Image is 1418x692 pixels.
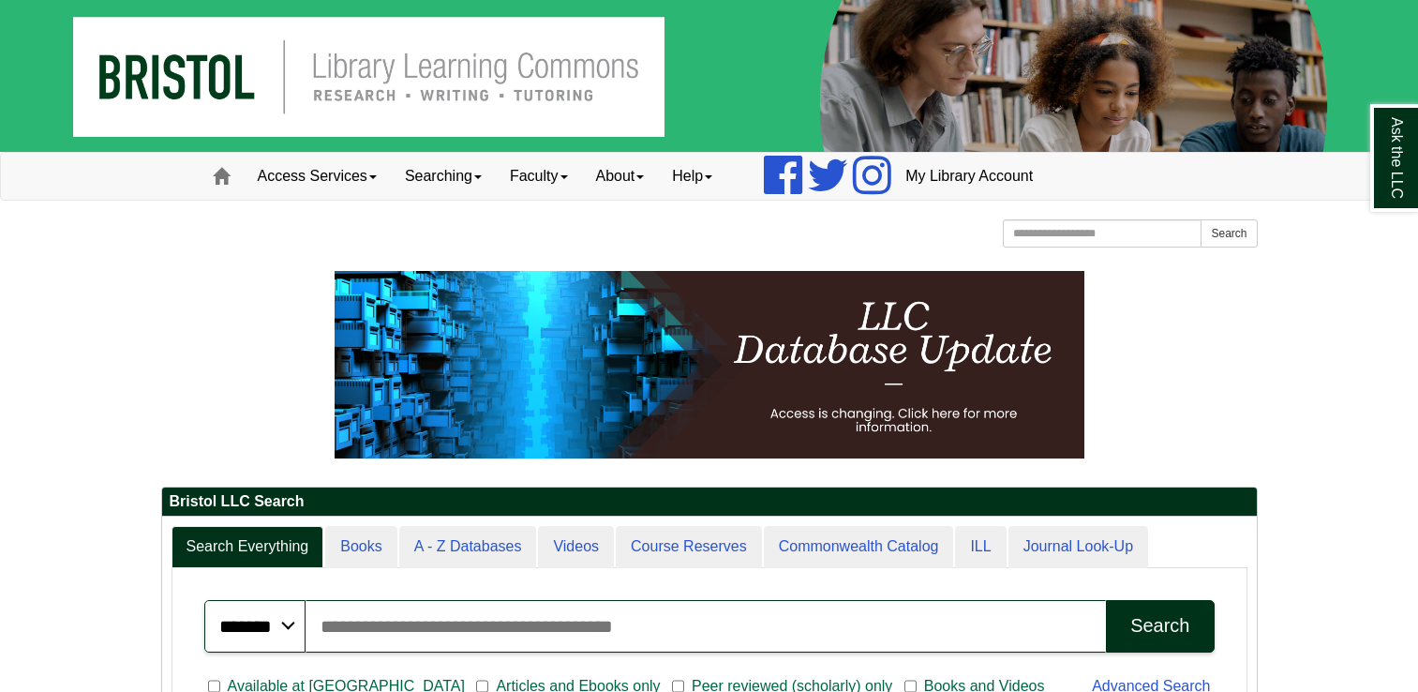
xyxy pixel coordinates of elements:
[1201,219,1257,248] button: Search
[658,153,726,200] a: Help
[496,153,582,200] a: Faculty
[764,526,954,568] a: Commonwealth Catalog
[172,526,324,568] a: Search Everything
[1106,600,1214,653] button: Search
[244,153,391,200] a: Access Services
[891,153,1047,200] a: My Library Account
[399,526,537,568] a: A - Z Databases
[325,526,396,568] a: Books
[1008,526,1148,568] a: Journal Look-Up
[391,153,496,200] a: Searching
[1130,615,1189,637] div: Search
[955,526,1006,568] a: ILL
[538,526,614,568] a: Videos
[335,271,1084,459] img: HTML tutorial
[582,153,659,200] a: About
[162,488,1257,517] h2: Bristol LLC Search
[616,526,762,568] a: Course Reserves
